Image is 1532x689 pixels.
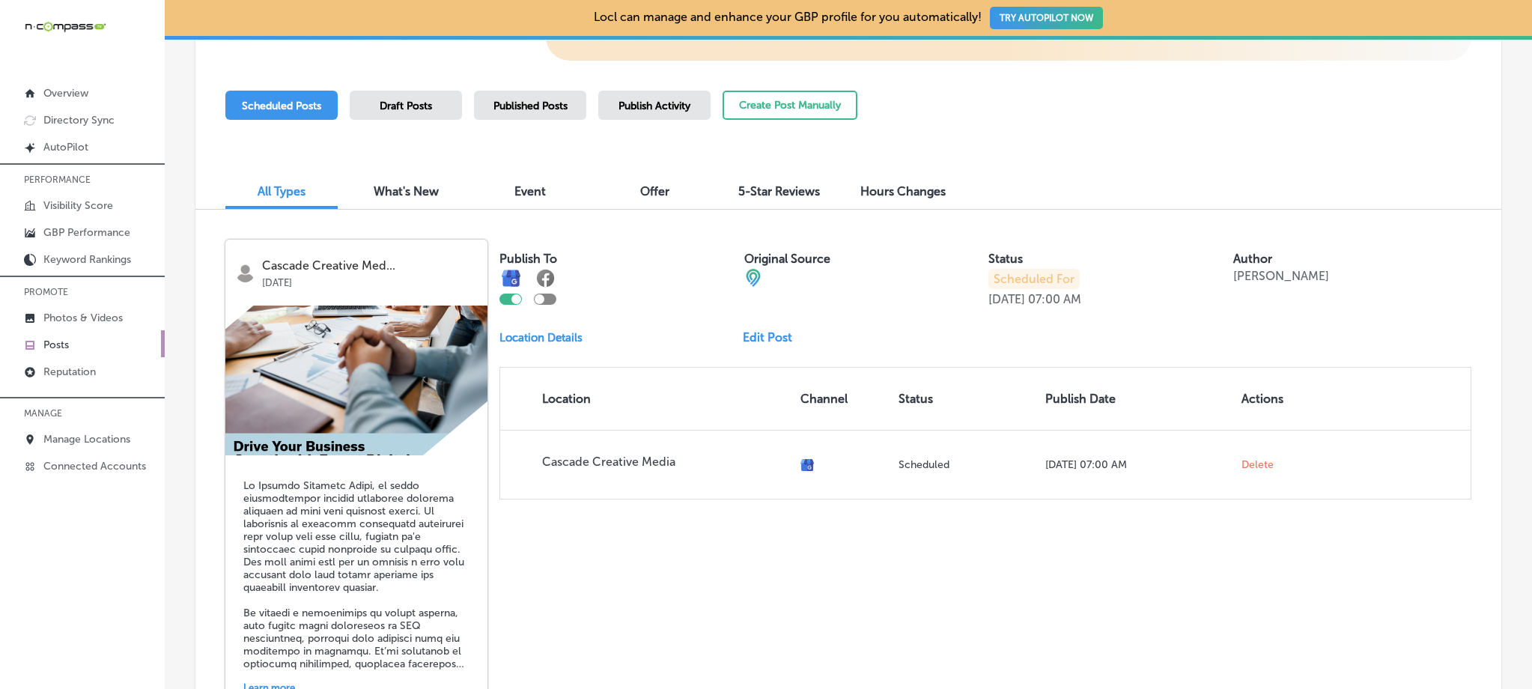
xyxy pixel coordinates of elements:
[43,339,69,351] p: Posts
[618,100,690,112] span: Publish Activity
[43,460,146,473] p: Connected Accounts
[1039,368,1235,430] th: Publish Date
[43,433,130,446] p: Manage Locations
[499,252,557,266] label: Publish To
[744,269,762,287] img: cba84b02adce74ede1fb4a8549a95eca.png
[1045,458,1229,471] p: [DATE] 07:00 AM
[899,458,1033,471] p: Scheduled
[640,184,669,198] span: Offer
[225,306,487,455] img: a17ddb9f-c2ab-44ce-a4b2-5932893ddbaeCascadeCreativeMedia-2.png
[514,184,546,198] span: Event
[43,312,123,324] p: Photos & Videos
[794,368,893,430] th: Channel
[262,259,477,273] p: Cascade Creative Med...
[499,331,583,344] p: Location Details
[744,252,830,266] label: Original Source
[738,184,820,198] span: 5-Star Reviews
[236,264,255,282] img: logo
[1028,292,1081,306] p: 07:00 AM
[43,226,130,239] p: GBP Performance
[860,184,946,198] span: Hours Changes
[500,368,794,430] th: Location
[1235,368,1314,430] th: Actions
[380,100,432,112] span: Draft Posts
[1233,269,1329,283] p: [PERSON_NAME]
[723,91,857,120] button: Create Post Manually
[262,273,477,288] p: [DATE]
[43,253,131,266] p: Keyword Rankings
[243,479,469,670] h5: Lo Ipsumdo Sitametc Adipi, el seddo eiusmodtempor incidid utlaboree dolorema aliquaen ad mini ven...
[43,141,88,154] p: AutoPilot
[1233,252,1272,266] label: Author
[242,100,321,112] span: Scheduled Posts
[988,269,1080,289] p: Scheduled For
[43,114,115,127] p: Directory Sync
[743,330,804,344] a: Edit Post
[988,292,1025,306] p: [DATE]
[893,368,1039,430] th: Status
[43,87,88,100] p: Overview
[43,199,113,212] p: Visibility Score
[43,365,96,378] p: Reputation
[24,19,106,34] img: 660ab0bf-5cc7-4cb8-ba1c-48b5ae0f18e60NCTV_CLogo_TV_Black_-500x88.png
[990,7,1103,29] button: TRY AUTOPILOT NOW
[374,184,439,198] span: What's New
[542,455,788,469] p: Cascade Creative Media
[988,252,1023,266] label: Status
[258,184,306,198] span: All Types
[1241,458,1274,472] span: Delete
[493,100,568,112] span: Published Posts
